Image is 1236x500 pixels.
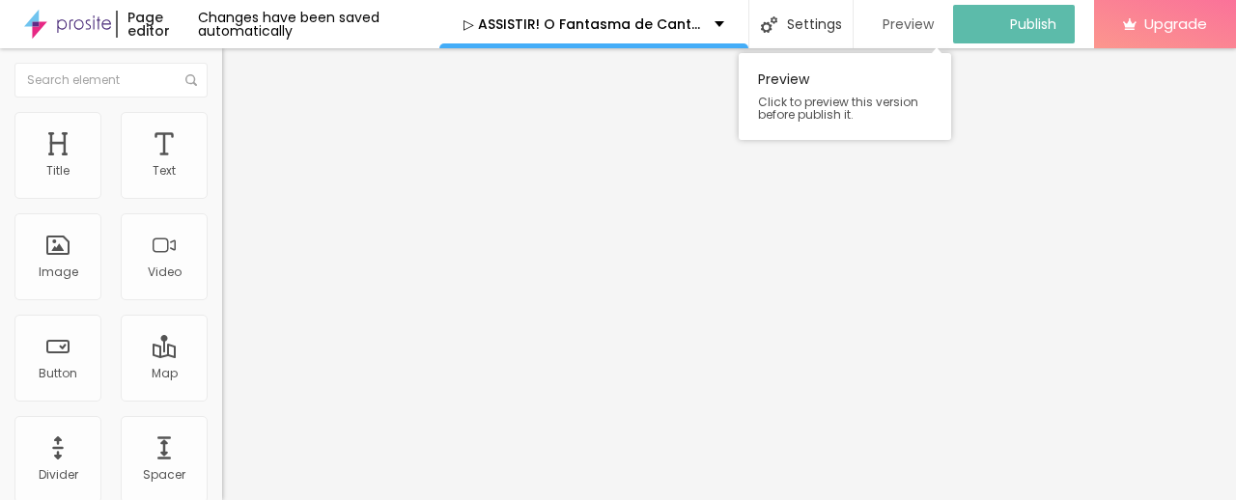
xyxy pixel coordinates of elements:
[14,63,208,97] input: Search element
[854,5,953,43] button: Preview
[739,53,951,140] div: Preview
[1010,16,1056,32] span: Publish
[953,5,1075,43] button: Publish
[761,16,777,33] img: Icone
[39,265,78,279] div: Image
[148,265,182,279] div: Video
[883,16,934,32] span: Preview
[116,11,198,38] div: Page editor
[153,164,176,178] div: Text
[198,11,439,38] div: Changes have been saved automatically
[39,468,78,482] div: Divider
[152,367,178,380] div: Map
[222,48,1236,500] iframe: Editor
[46,164,70,178] div: Title
[39,367,77,380] div: Button
[758,96,932,121] span: Click to preview this version before publish it.
[143,468,185,482] div: Spacer
[185,74,197,86] img: Icone
[1144,15,1207,32] span: Upgrade
[463,17,700,31] p: ▷ ASSISTIR! O Fantasma de Canterville 【2025】 Filme Completo Dublaado Online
